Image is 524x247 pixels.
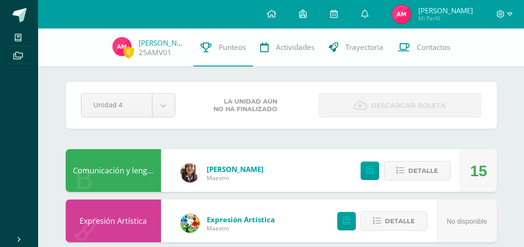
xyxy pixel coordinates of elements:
span: [PERSON_NAME] [207,164,263,174]
span: Unidad 4 [93,94,140,116]
a: Actividades [253,28,322,66]
button: Detalle [384,161,451,180]
a: Contactos [391,28,457,66]
span: Contactos [417,42,450,52]
a: Trayectoria [322,28,391,66]
img: 2000ab86f3df8f62229e1ec2f247c910.png [181,163,200,182]
span: Descargar boleta [371,94,446,117]
span: [PERSON_NAME] [418,6,473,15]
a: Punteos [193,28,253,66]
span: Expresión Artística [207,215,275,224]
a: 25AMV01 [139,47,171,57]
span: 0 [123,46,134,58]
span: No disponible [447,218,487,225]
span: Detalle [385,212,415,230]
div: 15 [470,150,487,192]
button: Detalle [361,211,427,231]
a: [PERSON_NAME] [139,38,186,47]
div: Comunicación y lenguaje L.1 [66,149,161,192]
span: Punteos [219,42,246,52]
div: Expresión Artística [66,199,161,242]
img: 95a0a37ecc0520e872986056fe9423f9.png [392,5,411,24]
span: Actividades [276,42,314,52]
span: La unidad aún no ha finalizado [213,98,277,113]
span: Trayectoria [345,42,383,52]
span: Detalle [408,162,438,180]
span: Maestro [207,224,275,232]
span: Maestro [207,174,263,182]
a: Unidad 4 [81,94,175,117]
img: 159e24a6ecedfdf8f489544946a573f0.png [181,214,200,233]
img: 95a0a37ecc0520e872986056fe9423f9.png [112,37,131,56]
span: Mi Perfil [418,14,473,22]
